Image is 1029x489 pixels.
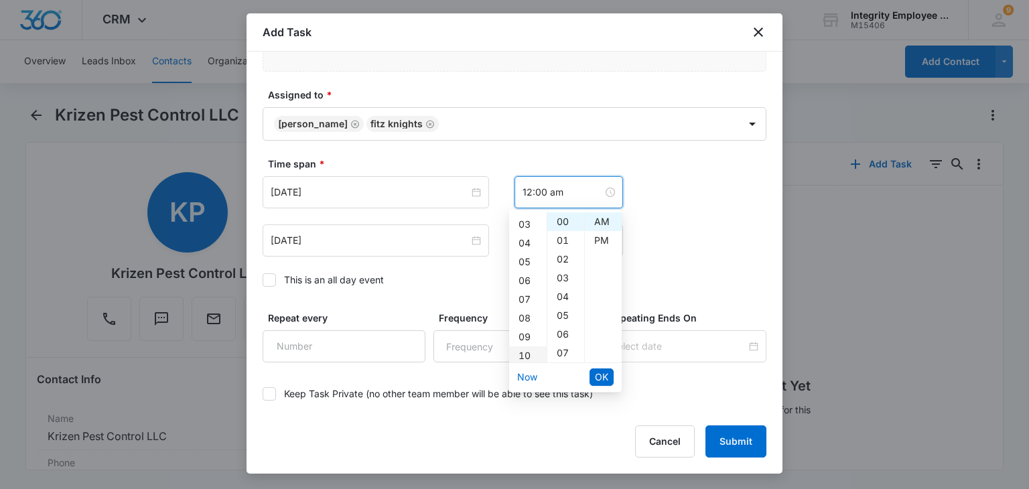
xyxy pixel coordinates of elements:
[263,330,425,362] input: Number
[348,119,360,129] div: Remove Alexis Lysek
[590,368,614,386] button: OK
[370,119,423,129] div: Fitz Knights
[509,309,547,328] div: 08
[750,24,766,40] button: close
[509,215,547,234] div: 03
[585,212,622,231] div: AM
[271,233,469,248] input: Oct 8, 2025
[268,88,772,102] label: Assigned to
[612,339,746,354] input: Select date
[523,185,603,200] input: 12:00 am
[268,311,431,325] label: Repeat every
[263,24,312,40] h1: Add Task
[547,212,584,231] div: 00
[635,425,695,458] button: Cancel
[284,387,593,401] div: Keep Task Private (no other team member will be able to see this task)
[509,253,547,271] div: 05
[595,370,608,385] span: OK
[705,425,766,458] button: Submit
[547,250,584,269] div: 02
[268,157,772,171] label: Time span
[547,287,584,306] div: 04
[509,290,547,309] div: 07
[509,271,547,290] div: 06
[278,119,348,129] div: [PERSON_NAME]
[509,234,547,253] div: 04
[439,311,602,325] label: Frequency
[284,273,384,287] div: This is an all day event
[609,311,772,325] label: Repeating Ends On
[547,306,584,325] div: 05
[585,231,622,250] div: PM
[517,371,537,382] a: Now
[547,269,584,287] div: 03
[547,231,584,250] div: 01
[271,185,469,200] input: Oct 8, 2025
[547,325,584,344] div: 06
[547,344,584,362] div: 07
[509,346,547,365] div: 10
[423,119,435,129] div: Remove Fitz Knights
[509,328,547,346] div: 09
